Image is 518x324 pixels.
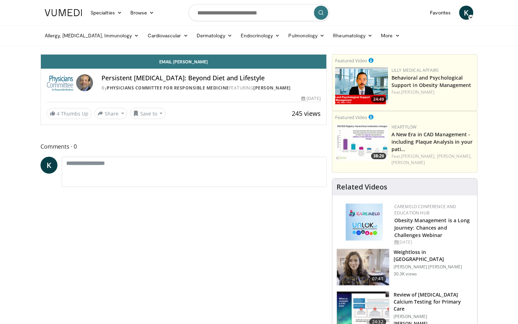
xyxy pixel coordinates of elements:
span: Comments 0 [41,142,327,151]
span: 07:41 [369,275,386,282]
a: More [377,29,404,43]
a: [PERSON_NAME] [391,160,425,166]
img: ba3304f6-7838-4e41-9c0f-2e31ebde6754.png.150x105_q85_crop-smart_upscale.png [335,67,388,104]
img: VuMedi Logo [45,9,82,16]
a: Specialties [86,6,126,20]
div: Feat. [391,153,474,166]
small: Featured Video [335,114,367,120]
h3: Review of [MEDICAL_DATA] Calcium Testing for Primary Care [394,291,473,312]
a: Allergy, [MEDICAL_DATA], Immunology [41,29,143,43]
a: Endocrinology [236,29,284,43]
button: Save to [130,108,166,119]
img: 738d0e2d-290f-4d89-8861-908fb8b721dc.150x105_q85_crop-smart_upscale.jpg [335,124,388,161]
img: 45df64a9-a6de-482c-8a90-ada250f7980c.png.150x105_q85_autocrop_double_scale_upscale_version-0.2.jpg [346,204,383,241]
small: Featured Video [335,57,367,64]
a: [PERSON_NAME], [401,153,436,159]
img: Physicians Committee for Responsible Medicine [47,74,73,91]
a: Behavioral and Psychological Support in Obesity Management [391,74,471,88]
a: Email [PERSON_NAME] [41,55,326,69]
img: Avatar [76,74,93,91]
p: 30.3K views [394,271,417,277]
div: Feat. [391,89,474,95]
h4: Related Videos [337,183,387,191]
div: By FEATURING [101,85,320,91]
span: 38:20 [371,153,386,159]
p: [PERSON_NAME] [394,314,473,319]
a: Favorites [426,6,455,20]
span: 245 views [292,109,321,118]
a: Rheumatology [329,29,377,43]
h4: Persistent [MEDICAL_DATA]: Beyond Diet and Lifestyle [101,74,320,82]
a: [PERSON_NAME], [437,153,471,159]
h3: Weightloss in [GEOGRAPHIC_DATA] [394,249,473,263]
a: K [41,157,57,174]
a: Browse [126,6,159,20]
img: 9983fed1-7565-45be-8934-aef1103ce6e2.150x105_q85_crop-smart_upscale.jpg [337,249,389,286]
div: [DATE] [394,239,471,245]
a: Lilly Medical Affairs [391,67,439,73]
a: Heartflow [391,124,417,130]
a: 07:41 Weightloss in [GEOGRAPHIC_DATA] [PERSON_NAME] [PERSON_NAME] 30.3K views [337,249,473,286]
a: Obesity Management is a Long Journey: Chances and Challenges Webinar [394,217,470,238]
a: K [459,6,473,20]
a: Cardiovascular [143,29,192,43]
a: CaReMeLO Conference and Education Hub [394,204,456,216]
input: Search topics, interventions [189,4,329,21]
a: 4 Thumbs Up [47,108,92,119]
a: Physicians Committee for Responsible Medicine [107,85,229,91]
a: [PERSON_NAME] [401,89,434,95]
span: 4 [57,110,60,117]
a: Pulmonology [284,29,329,43]
a: A New Era in CAD Management - including Plaque Analysis in your pati… [391,131,473,152]
span: 24:49 [371,96,386,102]
a: 38:20 [335,124,388,161]
a: 24:49 [335,67,388,104]
div: [DATE] [301,95,320,102]
a: Dermatology [192,29,237,43]
p: [PERSON_NAME] [PERSON_NAME] [394,264,473,270]
button: Share [94,108,127,119]
a: [PERSON_NAME] [253,85,291,91]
